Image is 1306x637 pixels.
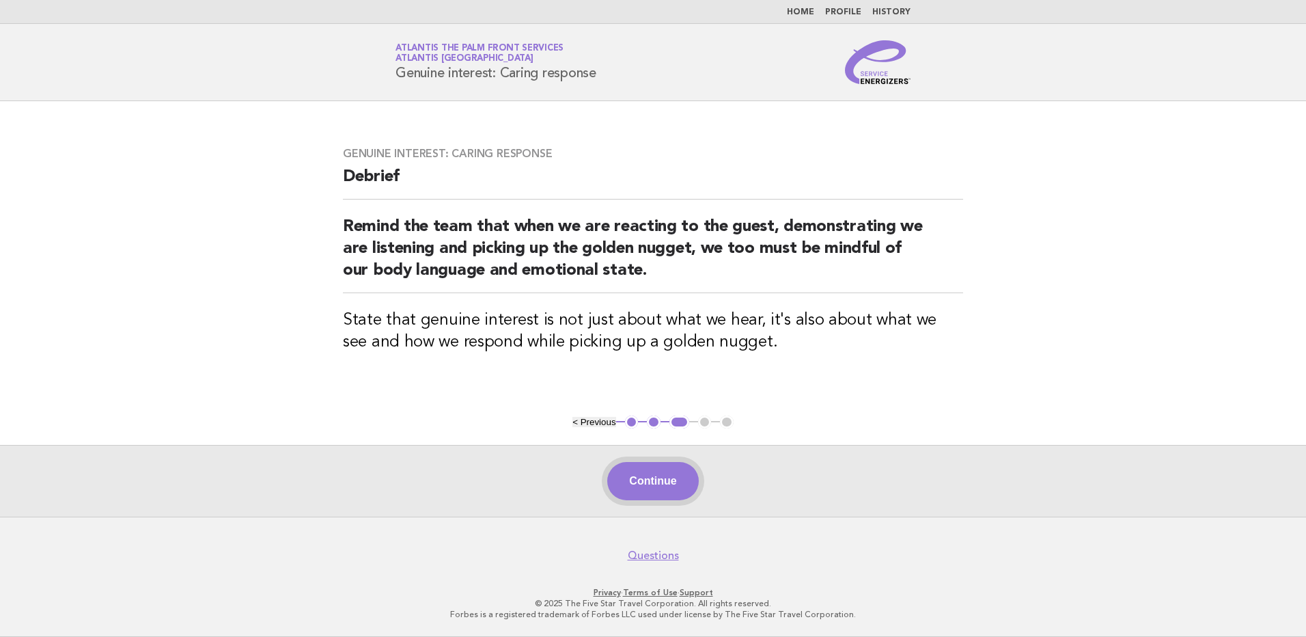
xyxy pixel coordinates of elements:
[825,8,861,16] a: Profile
[572,417,615,427] button: < Previous
[343,147,963,161] h3: Genuine interest: Caring response
[680,588,713,597] a: Support
[395,55,533,64] span: Atlantis [GEOGRAPHIC_DATA]
[594,588,621,597] a: Privacy
[647,416,661,429] button: 2
[787,8,814,16] a: Home
[669,416,689,429] button: 3
[395,44,596,80] h1: Genuine interest: Caring response
[235,587,1071,598] p: · ·
[845,40,911,84] img: Service Energizers
[628,549,679,563] a: Questions
[872,8,911,16] a: History
[343,216,963,293] h2: Remind the team that when we are reacting to the guest, demonstrating we are listening and pickin...
[343,166,963,200] h2: Debrief
[343,310,963,353] h3: State that genuine interest is not just about what we hear, it's also about what we see and how w...
[235,609,1071,620] p: Forbes is a registered trademark of Forbes LLC used under license by The Five Star Travel Corpora...
[395,44,564,63] a: Atlantis The Palm Front ServicesAtlantis [GEOGRAPHIC_DATA]
[625,416,639,429] button: 1
[623,588,678,597] a: Terms of Use
[607,462,698,500] button: Continue
[235,598,1071,609] p: © 2025 The Five Star Travel Corporation. All rights reserved.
